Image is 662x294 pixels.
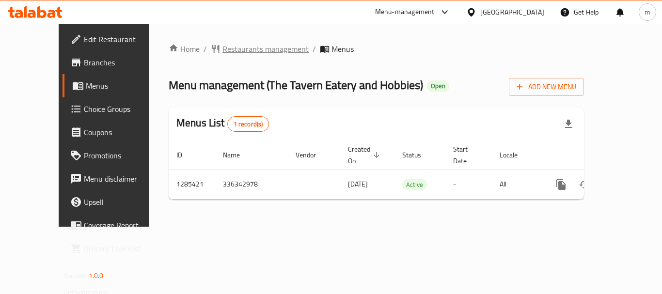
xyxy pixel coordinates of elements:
[500,149,530,161] span: Locale
[169,43,584,55] nav: breadcrumb
[296,149,329,161] span: Vendor
[492,170,542,199] td: All
[402,179,427,190] span: Active
[84,150,161,161] span: Promotions
[169,170,215,199] td: 1285421
[84,103,161,115] span: Choice Groups
[63,51,169,74] a: Branches
[542,140,650,170] th: Actions
[176,149,195,161] span: ID
[84,126,161,138] span: Coupons
[550,173,573,196] button: more
[645,7,650,17] span: m
[63,269,87,282] span: Version:
[89,269,104,282] span: 1.0.0
[63,74,169,97] a: Menus
[63,121,169,144] a: Coupons
[480,7,544,17] div: [GEOGRAPHIC_DATA]
[517,81,576,93] span: Add New Menu
[211,43,309,55] a: Restaurants management
[427,80,449,92] div: Open
[63,190,169,214] a: Upsell
[63,237,169,260] a: Grocery Checklist
[204,43,207,55] li: /
[63,214,169,237] a: Coverage Report
[84,196,161,208] span: Upsell
[573,173,596,196] button: Change Status
[445,170,492,199] td: -
[63,167,169,190] a: Menu disclaimer
[86,80,161,92] span: Menus
[84,33,161,45] span: Edit Restaurant
[215,170,288,199] td: 336342978
[84,219,161,231] span: Coverage Report
[313,43,316,55] li: /
[84,173,161,185] span: Menu disclaimer
[427,82,449,90] span: Open
[176,116,269,132] h2: Menus List
[84,243,161,254] span: Grocery Checklist
[84,57,161,68] span: Branches
[402,149,434,161] span: Status
[63,28,169,51] a: Edit Restaurant
[169,140,650,200] table: enhanced table
[348,178,368,190] span: [DATE]
[228,120,269,129] span: 1 record(s)
[453,143,480,167] span: Start Date
[348,143,383,167] span: Created On
[63,144,169,167] a: Promotions
[223,149,252,161] span: Name
[169,74,423,96] span: Menu management ( The Tavern Eatery and Hobbies )
[557,112,580,136] div: Export file
[375,6,435,18] div: Menu-management
[63,97,169,121] a: Choice Groups
[509,78,584,96] button: Add New Menu
[222,43,309,55] span: Restaurants management
[331,43,354,55] span: Menus
[169,43,200,55] a: Home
